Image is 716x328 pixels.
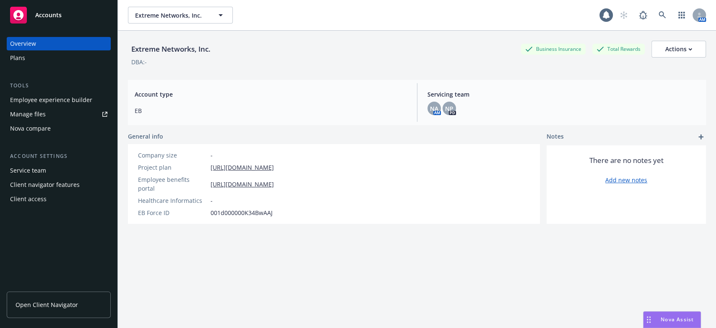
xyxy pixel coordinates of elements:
[16,300,78,309] span: Open Client Navigator
[635,7,651,24] a: Report a Bug
[605,176,647,184] a: Add new notes
[7,178,111,192] a: Client navigator features
[427,90,700,99] span: Servicing team
[135,106,407,115] span: EB
[10,37,36,50] div: Overview
[7,3,111,27] a: Accounts
[10,164,46,177] div: Service team
[651,41,706,58] button: Actions
[138,196,207,205] div: Healthcare Informatics
[696,132,706,142] a: add
[7,152,111,160] div: Account settings
[7,37,111,50] a: Overview
[211,196,213,205] span: -
[138,208,207,217] div: EB Force ID
[643,312,654,328] div: Drag to move
[7,192,111,206] a: Client access
[589,155,664,165] span: There are no notes yet
[665,41,692,57] div: Actions
[547,132,564,142] span: Notes
[128,44,214,55] div: Extreme Networks, Inc.
[7,93,111,107] a: Employee experience builder
[615,7,632,24] a: Start snowing
[7,108,111,121] a: Manage files
[673,7,690,24] a: Switch app
[7,164,111,177] a: Service team
[211,163,274,172] a: [URL][DOMAIN_NAME]
[211,180,274,189] a: [URL][DOMAIN_NAME]
[35,12,62,18] span: Accounts
[138,163,207,172] div: Project plan
[661,316,694,323] span: Nova Assist
[10,192,47,206] div: Client access
[131,58,147,66] div: DBA: -
[643,311,701,328] button: Nova Assist
[211,208,273,217] span: 001d000000K34BwAAJ
[445,104,453,113] span: NP
[7,122,111,135] a: Nova compare
[430,104,438,113] span: NA
[138,175,207,193] div: Employee benefits portal
[7,51,111,65] a: Plans
[10,108,46,121] div: Manage files
[135,90,407,99] span: Account type
[521,44,586,54] div: Business Insurance
[128,7,233,24] button: Extreme Networks, Inc.
[10,93,92,107] div: Employee experience builder
[654,7,671,24] a: Search
[10,51,25,65] div: Plans
[138,151,207,160] div: Company size
[211,151,213,160] span: -
[7,81,111,90] div: Tools
[10,122,51,135] div: Nova compare
[10,178,80,192] div: Client navigator features
[128,132,163,141] span: General info
[135,11,208,20] span: Extreme Networks, Inc.
[592,44,645,54] div: Total Rewards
